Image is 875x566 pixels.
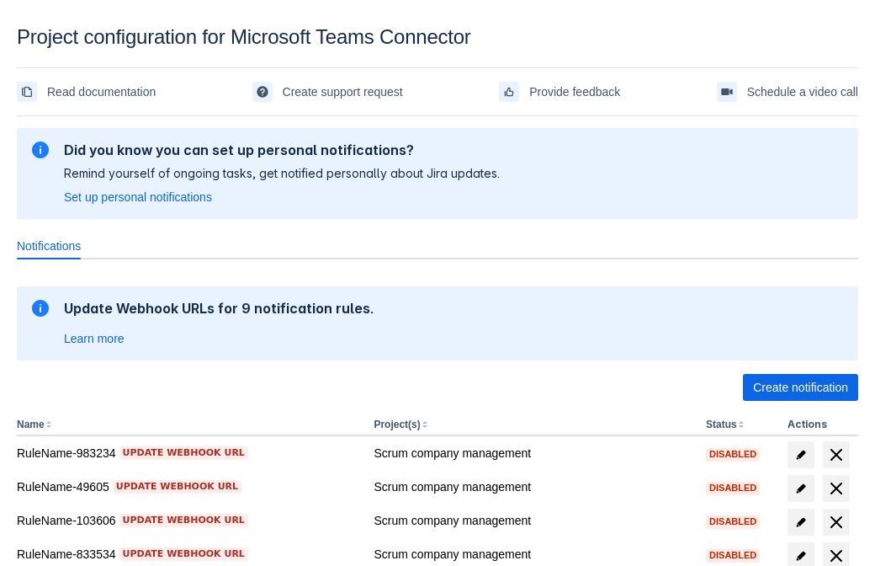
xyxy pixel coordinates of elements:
[794,549,808,563] span: edit
[794,482,808,495] span: edit
[794,448,808,462] span: edit
[47,78,156,105] span: Read documentation
[283,78,403,105] span: Create support request
[17,445,360,462] div: RuleName-983234
[747,78,858,105] span: Schedule a video call
[826,478,846,499] span: delete
[252,78,403,105] a: Create support request
[64,141,500,158] h2: Did you know you can set up personal notifications?
[17,25,858,49] div: Project configuration for Microsoft Teams Connector
[20,85,34,99] span: documentation
[17,419,45,430] button: Name
[17,238,81,254] span: Notifications
[826,445,846,465] span: delete
[123,446,245,460] span: Update webhook URL
[706,483,760,493] span: Disabled
[64,300,374,317] h2: Update Webhook URLs for 9 notification rules.
[17,78,156,105] a: Read documentation
[794,515,808,529] span: edit
[706,551,760,560] span: Disabled
[826,546,846,566] span: delete
[64,189,212,206] a: Set up personal notifications
[17,478,360,495] div: RuleName-49605
[374,478,692,495] div: Scrum company management
[123,547,245,561] span: Update webhook URL
[753,374,848,401] span: Create notification
[374,512,692,529] div: Scrum company management
[720,85,734,99] span: videoCall
[374,419,420,430] button: Project(s)
[64,330,125,347] a: Learn more
[17,512,360,529] div: RuleName-103606
[123,514,245,527] span: Update webhook URL
[529,78,620,105] span: Provide feedback
[502,85,516,99] span: feedback
[706,419,737,430] button: Status
[256,85,269,99] span: support
[17,546,360,563] div: RuleName-833534
[826,512,846,532] span: delete
[499,78,620,105] a: Provide feedback
[743,374,858,401] button: Create notification
[706,517,760,526] span: Disabled
[64,165,500,182] p: Remind yourself of ongoing tasks, get notified personally about Jira updates.
[30,140,50,160] span: information
[374,445,692,462] div: Scrum company management
[374,546,692,563] div: Scrum company management
[717,78,858,105] a: Schedule a video call
[116,480,238,494] span: Update webhook URL
[30,298,50,318] span: information
[706,450,760,459] span: Disabled
[781,414,858,436] th: Actions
